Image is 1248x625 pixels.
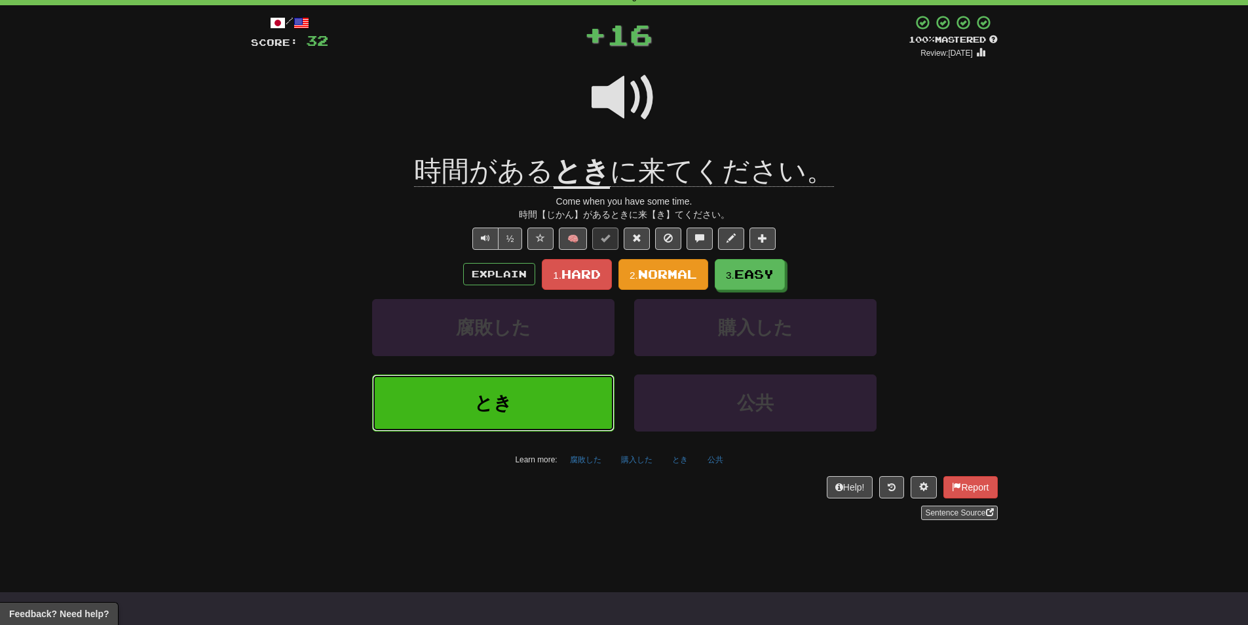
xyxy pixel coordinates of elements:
[749,228,776,250] button: Add to collection (alt+a)
[634,374,877,432] button: 公共
[607,18,652,50] span: 16
[584,14,607,54] span: +
[498,228,523,250] button: ½
[909,34,998,46] div: Mastered
[734,267,774,281] span: Easy
[414,155,554,187] span: 時間がある
[921,506,997,520] a: Sentence Source
[827,476,873,498] button: Help!
[610,155,834,187] span: に来てください。
[718,317,793,338] span: 購入した
[553,270,561,281] small: 1.
[592,228,618,250] button: Set this sentence to 100% Mastered (alt+m)
[614,450,660,470] button: 購入した
[306,32,328,49] span: 32
[687,228,713,250] button: Discuss sentence (alt+u)
[372,374,615,432] button: とき
[638,267,697,281] span: Normal
[251,14,328,31] div: /
[470,228,523,250] div: Text-to-speech controls
[700,450,730,470] button: 公共
[624,228,650,250] button: Reset to 0% Mastered (alt+r)
[718,228,744,250] button: Edit sentence (alt+d)
[9,607,109,620] span: Open feedback widget
[251,37,298,48] span: Score:
[630,270,638,281] small: 2.
[474,393,512,413] span: とき
[251,208,998,221] div: 時間【じかん】があるときに来【き】てください。
[561,267,601,281] span: Hard
[372,299,615,356] button: 腐敗した
[563,450,609,470] button: 腐敗した
[463,263,535,285] button: Explain
[542,259,612,290] button: 1.Hard
[909,34,935,45] span: 100 %
[920,49,973,58] small: Review: [DATE]
[726,270,734,281] small: 3.
[634,299,877,356] button: 購入した
[456,317,531,338] span: 腐敗した
[515,455,557,464] small: Learn more:
[527,228,554,250] button: Favorite sentence (alt+f)
[715,259,785,290] button: 3.Easy
[554,155,610,189] u: とき
[943,476,997,498] button: Report
[251,195,998,208] div: Come when you have some time.
[618,259,708,290] button: 2.Normal
[665,450,695,470] button: とき
[655,228,681,250] button: Ignore sentence (alt+i)
[472,228,499,250] button: Play sentence audio (ctl+space)
[559,228,587,250] button: 🧠
[737,393,774,413] span: 公共
[879,476,904,498] button: Round history (alt+y)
